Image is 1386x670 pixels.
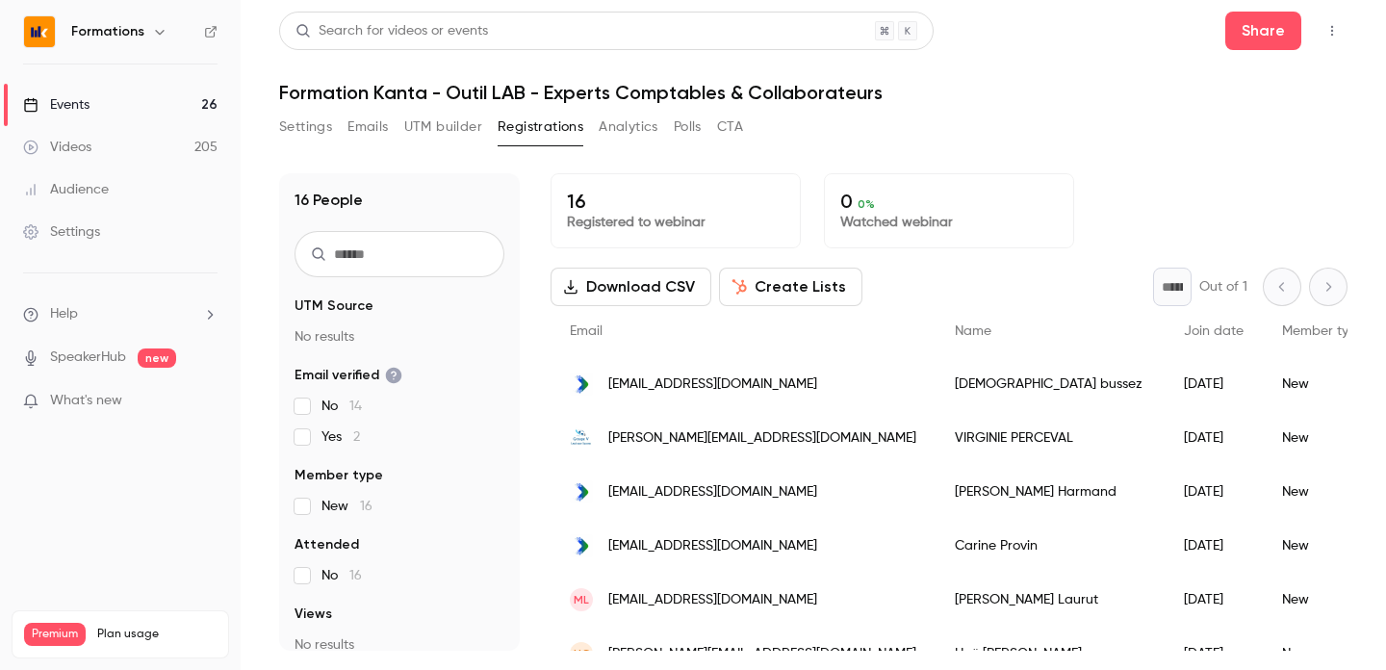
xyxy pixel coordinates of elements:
[1165,519,1263,573] div: [DATE]
[321,497,372,516] span: New
[570,426,593,450] img: groupe-veillerot.com
[295,327,504,347] p: No results
[24,16,55,47] img: Formations
[498,112,583,142] button: Registrations
[321,566,362,585] span: No
[349,399,362,413] span: 14
[23,180,109,199] div: Audience
[97,627,217,642] span: Plan usage
[858,197,875,211] span: 0 %
[608,644,916,664] span: [PERSON_NAME][EMAIL_ADDRESS][DOMAIN_NAME]
[23,95,90,115] div: Events
[279,81,1347,104] h1: Formation Kanta - Outil LAB - Experts Comptables & Collaborateurs
[719,268,862,306] button: Create Lists
[936,357,1165,411] div: [DEMOGRAPHIC_DATA] bussez
[50,391,122,411] span: What's new
[1263,465,1384,519] div: New
[1184,324,1244,338] span: Join date
[347,112,388,142] button: Emails
[349,569,362,582] span: 16
[840,213,1058,232] p: Watched webinar
[138,348,176,368] span: new
[360,500,372,513] span: 16
[567,190,784,213] p: 16
[295,189,363,212] h1: 16 People
[24,623,86,646] span: Premium
[608,590,817,610] span: [EMAIL_ADDRESS][DOMAIN_NAME]
[279,112,332,142] button: Settings
[295,21,488,41] div: Search for videos or events
[50,348,126,368] a: SpeakerHub
[1165,465,1263,519] div: [DATE]
[570,534,593,557] img: in-put.fr
[1263,357,1384,411] div: New
[194,393,218,410] iframe: Noticeable Trigger
[71,22,144,41] h6: Formations
[50,304,78,324] span: Help
[321,427,360,447] span: Yes
[1263,573,1384,627] div: New
[936,519,1165,573] div: Carine Provin
[295,466,383,485] span: Member type
[295,535,359,554] span: Attended
[936,411,1165,465] div: VIRGINIE PERCEVAL
[570,480,593,503] img: in-put.fr
[295,635,504,655] p: No results
[608,536,817,556] span: [EMAIL_ADDRESS][DOMAIN_NAME]
[23,304,218,324] li: help-dropdown-opener
[1263,519,1384,573] div: New
[608,482,817,502] span: [EMAIL_ADDRESS][DOMAIN_NAME]
[1199,277,1247,296] p: Out of 1
[1263,411,1384,465] div: New
[574,591,589,608] span: ML
[570,373,593,396] img: in-put.fr
[353,430,360,444] span: 2
[295,296,373,316] span: UTM Source
[574,645,590,662] span: HC
[1165,357,1263,411] div: [DATE]
[404,112,482,142] button: UTM builder
[567,213,784,232] p: Registered to webinar
[23,138,91,157] div: Videos
[1282,324,1365,338] span: Member type
[608,374,817,395] span: [EMAIL_ADDRESS][DOMAIN_NAME]
[936,465,1165,519] div: [PERSON_NAME] Harmand
[1165,411,1263,465] div: [DATE]
[295,605,332,624] span: Views
[295,366,402,385] span: Email verified
[599,112,658,142] button: Analytics
[321,397,362,416] span: No
[717,112,743,142] button: CTA
[570,324,603,338] span: Email
[23,222,100,242] div: Settings
[1165,573,1263,627] div: [DATE]
[551,268,711,306] button: Download CSV
[674,112,702,142] button: Polls
[608,428,916,449] span: [PERSON_NAME][EMAIL_ADDRESS][DOMAIN_NAME]
[955,324,991,338] span: Name
[936,573,1165,627] div: [PERSON_NAME] Laurut
[840,190,1058,213] p: 0
[1225,12,1301,50] button: Share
